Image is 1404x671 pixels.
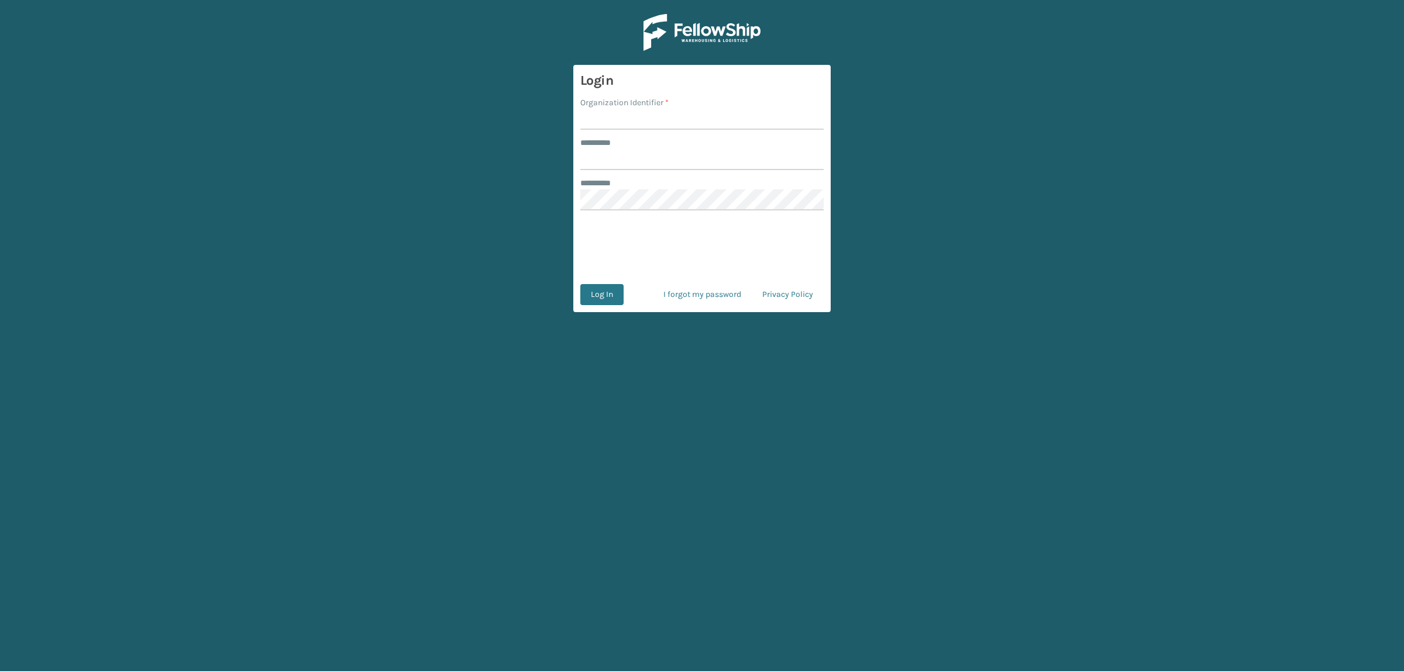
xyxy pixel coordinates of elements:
button: Log In [580,284,624,305]
label: Organization Identifier [580,96,669,109]
iframe: reCAPTCHA [613,224,791,270]
h3: Login [580,72,824,89]
a: Privacy Policy [752,284,824,305]
img: Logo [643,14,760,51]
a: I forgot my password [653,284,752,305]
